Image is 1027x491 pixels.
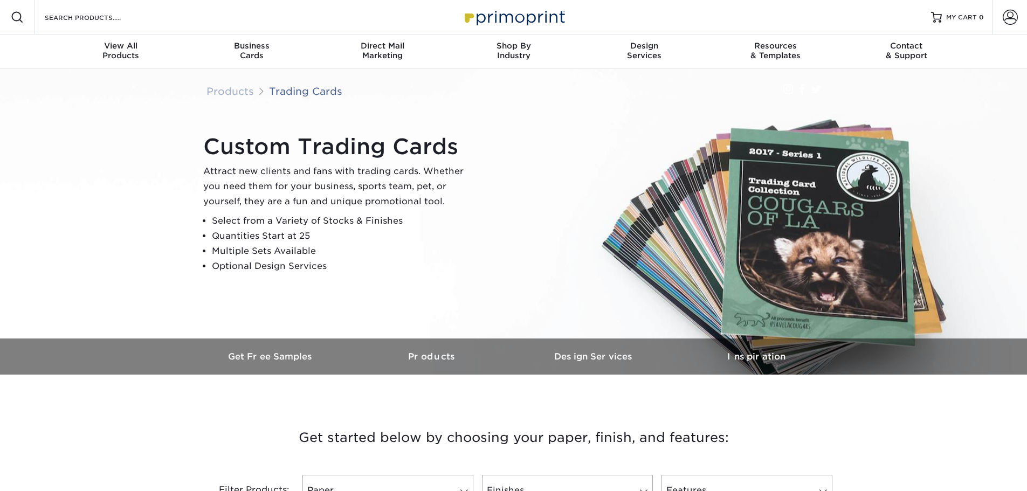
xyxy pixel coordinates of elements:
[979,13,984,21] span: 0
[203,164,473,209] p: Attract new clients and fans with trading cards. Whether you need them for your business, sports ...
[946,13,977,22] span: MY CART
[841,41,972,51] span: Contact
[448,41,579,51] span: Shop By
[190,338,352,375] a: Get Free Samples
[212,229,473,244] li: Quantities Start at 25
[56,41,187,60] div: Products
[44,11,149,24] input: SEARCH PRODUCTS.....
[841,34,972,69] a: Contact& Support
[212,244,473,259] li: Multiple Sets Available
[212,259,473,274] li: Optional Design Services
[190,351,352,362] h3: Get Free Samples
[317,41,448,60] div: Marketing
[579,41,710,60] div: Services
[186,41,317,51] span: Business
[514,351,676,362] h3: Design Services
[186,34,317,69] a: BusinessCards
[676,338,837,375] a: Inspiration
[203,134,473,160] h1: Custom Trading Cards
[317,34,448,69] a: Direct MailMarketing
[841,41,972,60] div: & Support
[56,41,187,51] span: View All
[56,34,187,69] a: View AllProducts
[317,41,448,51] span: Direct Mail
[579,34,710,69] a: DesignServices
[676,351,837,362] h3: Inspiration
[198,413,829,462] h3: Get started below by choosing your paper, finish, and features:
[710,41,841,60] div: & Templates
[579,41,710,51] span: Design
[710,34,841,69] a: Resources& Templates
[269,85,342,97] a: Trading Cards
[352,338,514,375] a: Products
[460,5,568,29] img: Primoprint
[186,41,317,60] div: Cards
[514,338,676,375] a: Design Services
[352,351,514,362] h3: Products
[448,41,579,60] div: Industry
[206,85,254,97] a: Products
[448,34,579,69] a: Shop ByIndustry
[212,213,473,229] li: Select from a Variety of Stocks & Finishes
[710,41,841,51] span: Resources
